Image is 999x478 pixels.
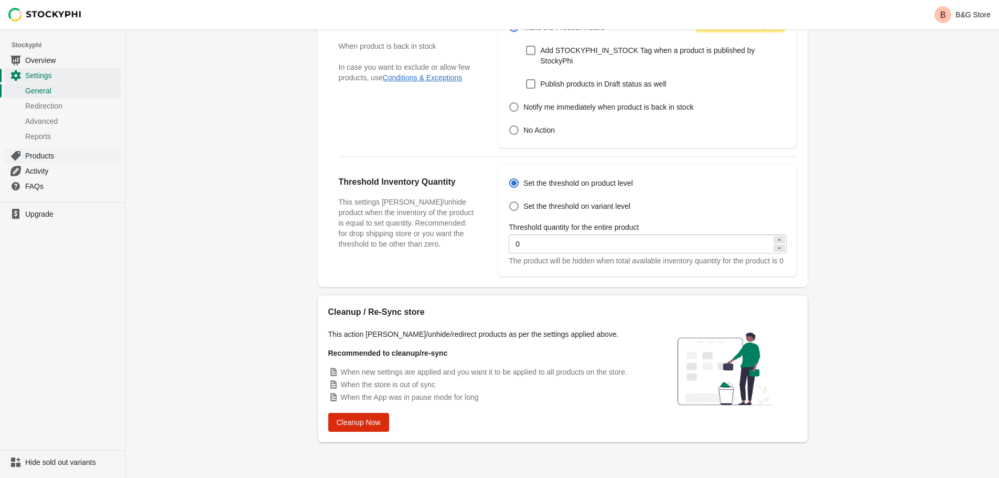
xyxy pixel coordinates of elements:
[341,368,627,376] span: When new settings are applied and you want it to be applied to all products on the store.
[4,178,121,194] a: FAQs
[337,418,381,427] span: Cleanup Now
[339,41,478,51] h3: When product is back in stock
[328,306,643,318] h2: Cleanup / Re-Sync store
[339,62,478,83] p: In case you want to exclude or allow few products, use
[523,178,633,188] span: Set the threshold on product level
[328,329,643,339] p: This action [PERSON_NAME]/unhide/redirect products as per the settings applied above.
[4,113,121,129] a: Advanced
[4,98,121,113] a: Redirection
[341,380,436,389] span: When the store is out of sync
[25,457,119,468] span: Hide sold out variants
[4,83,121,98] a: General
[940,10,946,19] text: B
[4,68,121,83] a: Settings
[339,176,478,188] h2: Threshold Inventory Quantity
[4,52,121,68] a: Overview
[25,209,119,219] span: Upgrade
[4,207,121,221] a: Upgrade
[328,349,448,357] strong: Recommended to cleanup/re-sync
[540,45,786,66] span: Add STOCKYPHI_IN_STOCK Tag when a product is published by StockyPhi
[341,393,479,401] span: When the App was in pause mode for long
[509,256,786,266] div: The product will be hidden when total available inventory quantity for the product is 0
[4,455,121,470] a: Hide sold out variants
[4,129,121,144] a: Reports
[25,181,119,192] span: FAQs
[523,102,693,112] span: Notify me immediately when product is back in stock
[955,10,991,19] p: B&G Store
[4,148,121,163] a: Products
[25,116,119,126] span: Advanced
[25,151,119,161] span: Products
[4,163,121,178] a: Activity
[523,125,555,135] span: No Action
[25,55,119,66] span: Overview
[8,8,82,22] img: Stockyphi
[25,86,119,96] span: General
[509,222,639,232] label: Threshold quantity for the entire product
[25,101,119,111] span: Redirection
[540,79,666,89] span: Publish products in Draft status as well
[328,413,389,432] button: Cleanup Now
[934,6,951,23] span: Avatar with initials B
[339,197,478,249] h3: This settings [PERSON_NAME]/unhide product when the inventory of the product is equal to set quan...
[523,201,630,211] span: Set the threshold on variant level
[25,70,119,81] span: Settings
[383,73,463,82] button: Conditions & Exceptions
[930,4,995,25] button: Avatar with initials BB&G Store
[25,131,119,142] span: Reports
[12,40,125,50] span: Stockyphi
[25,166,119,176] span: Activity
